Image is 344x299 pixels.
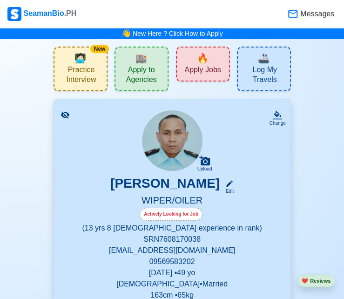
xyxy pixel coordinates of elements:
p: [EMAIL_ADDRESS][DOMAIN_NAME] [65,245,279,256]
div: SeamanBio [7,7,76,21]
div: Actively Looking for Job [140,208,202,221]
span: bell [120,27,132,40]
div: Upload [197,166,212,172]
button: heartReviews [297,275,335,287]
p: SRN 7608170038 [65,234,279,245]
span: travel [258,51,270,65]
p: 09569583202 [65,256,279,267]
span: Apply Jobs [184,65,221,77]
span: new [197,51,209,65]
p: [DATE] • 49 yo [65,267,279,279]
span: Practice Interview [58,65,105,87]
p: [DEMOGRAPHIC_DATA] • Married [65,279,279,290]
span: .PH [64,9,77,17]
span: interview [74,51,86,65]
h5: WIPER/OILER [65,195,279,208]
span: Messages [298,8,334,20]
span: heart [302,278,308,284]
div: New [90,45,108,53]
a: New Here ? Click How to Apply [133,30,223,37]
span: agencies [135,51,147,65]
span: Apply to Agencies [117,65,166,87]
p: (13 yrs 8 [DEMOGRAPHIC_DATA] experience in rank) [65,223,279,234]
span: Log My Travels [242,65,288,87]
img: Logo [7,7,21,21]
div: Change [269,120,285,127]
div: Edit [222,188,234,195]
h3: [PERSON_NAME] [110,176,220,195]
